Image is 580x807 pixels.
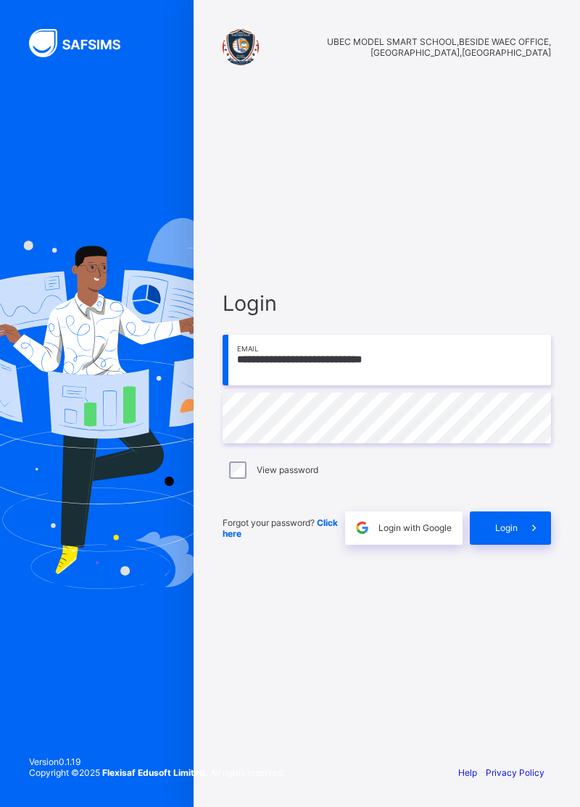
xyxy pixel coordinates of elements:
[378,522,452,533] span: Login with Google
[29,767,285,778] span: Copyright © 2025 All rights reserved.
[102,767,208,778] strong: Flexisaf Edusoft Limited.
[458,767,477,778] a: Help
[29,756,285,767] span: Version 0.1.19
[29,29,138,57] img: SAFSIMS Logo
[486,767,544,778] a: Privacy Policy
[266,36,551,58] span: UBEC MODEL SMART SCHOOL,BESIDE WAEC OFFICE, [GEOGRAPHIC_DATA],[GEOGRAPHIC_DATA]
[223,290,551,316] span: Login
[223,517,338,539] span: Forgot your password?
[257,464,318,475] label: View password
[223,517,338,539] a: Click here
[354,519,370,536] img: google.396cfc9801f0270233282035f929180a.svg
[495,522,518,533] span: Login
